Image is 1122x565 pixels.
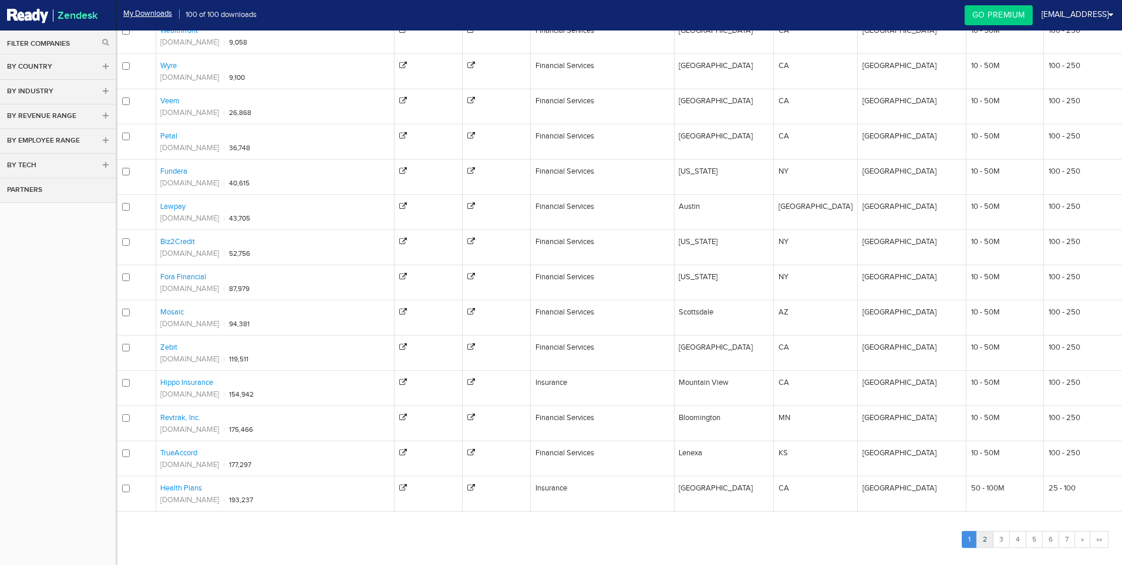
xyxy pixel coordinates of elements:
span: ι [224,354,225,364]
a: Zebit [161,343,178,351]
td: Financial Services [531,265,674,300]
span: Alexa Rank [229,143,250,153]
a: Wyre [161,61,177,70]
span: Alexa Rank [229,495,253,505]
td: NY [773,265,857,300]
td: San Francisco [674,54,773,89]
a: Health Plans [161,483,203,492]
td: United States [857,124,966,160]
td: Financial Services [531,406,674,441]
a: Next [1074,531,1090,548]
td: 100 - 250 [1044,336,1122,371]
td: Financial Services [531,89,674,124]
td: Financial Services [531,230,674,265]
td: Financial Services [531,336,674,371]
span: ι [224,107,225,118]
td: 100 - 250 [1044,230,1122,265]
td: United States [857,230,966,265]
td: United States [857,476,966,512]
td: United States [857,300,966,336]
a: Fundera [161,167,188,175]
td: AZ [773,300,857,336]
td: New York [674,160,773,195]
span: ι [224,72,225,83]
td: NY [773,160,857,195]
td: 100 - 250 [1044,160,1122,195]
td: 100 - 250 [1044,89,1122,124]
a: Veem [161,96,180,105]
td: Financial Services [531,441,674,476]
td: Austin [674,195,773,230]
td: 10 - 50M [966,230,1043,265]
a: 2 [976,531,993,548]
td: CA [773,89,857,124]
td: Lenexa [674,441,773,476]
a: [DOMAIN_NAME] [161,108,220,117]
td: 100 - 250 [1044,19,1122,54]
td: Financial Services [531,124,674,160]
span: ι [224,459,225,470]
td: Scottsdale [674,300,773,336]
td: San Diego [674,336,773,371]
td: 10 - 50M [966,54,1043,89]
td: 10 - 50M [966,336,1043,371]
td: 25 - 100 [1044,476,1122,512]
span: Alexa Rank [229,459,251,470]
td: Financial Services [531,160,674,195]
td: Financial Services [531,300,674,336]
td: United States [857,441,966,476]
span: ι [224,37,225,48]
td: United States [857,54,966,89]
span: ι [224,424,225,435]
a: [DOMAIN_NAME] [161,390,220,398]
span: Alexa Rank [229,213,250,224]
td: CA [773,476,857,512]
a: [DOMAIN_NAME] [161,143,220,152]
a: [DOMAIN_NAME] [161,460,220,469]
a: My Downloads [123,8,172,19]
td: 10 - 50M [966,406,1043,441]
td: 100 - 250 [1044,406,1122,441]
a: [DOMAIN_NAME] [161,214,220,222]
a: Lawpay [161,202,186,211]
a: [DOMAIN_NAME] [161,178,220,187]
td: United States [857,336,966,371]
a: Go Premium [965,5,1033,25]
td: New York [674,230,773,265]
span: » [1081,535,1084,543]
td: CA [773,371,857,406]
a: 7 [1059,531,1075,548]
span: ι [224,178,225,188]
td: Financial Services [531,195,674,230]
span: ι [224,495,225,505]
a: 6 [1042,531,1059,548]
span: Alexa Rank [229,37,247,48]
td: 10 - 50M [966,160,1043,195]
td: Bloomington [674,406,773,441]
td: 10 - 50M [966,441,1043,476]
a: 1 [962,531,977,548]
a: Last [1090,531,1108,548]
td: 10 - 50M [966,195,1043,230]
td: 100 - 250 [1044,371,1122,406]
span: Alexa Rank [229,178,250,188]
a: Mosaic [161,307,184,316]
a: TrueAccord [161,448,198,457]
td: United States [857,195,966,230]
td: CA [773,124,857,160]
span: ι [224,143,225,153]
a: 3 [993,531,1010,548]
span: Alexa Rank [229,72,245,83]
td: United States [857,406,966,441]
a: [DOMAIN_NAME] [161,319,220,328]
a: Fora Financial [161,272,207,281]
td: 10 - 50M [966,89,1043,124]
img: Zendesk Ready [7,7,48,25]
td: Mountain View [674,371,773,406]
td: 50 - 100M [966,476,1043,512]
td: 100 - 250 [1044,265,1122,300]
td: Insurance [531,371,674,406]
td: 100 - 250 [1044,300,1122,336]
span: ι [224,213,225,224]
a: 5 [1026,531,1043,548]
